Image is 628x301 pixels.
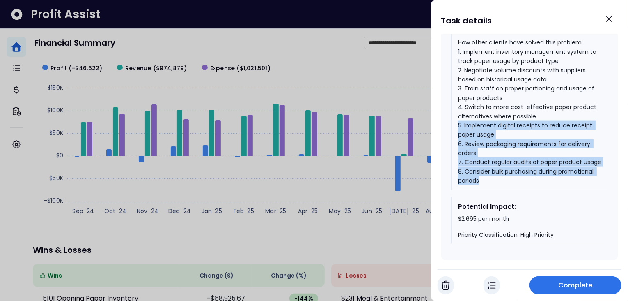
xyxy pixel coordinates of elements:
img: In Progress [488,280,496,290]
img: Cancel Task [442,280,450,290]
div: Potential Impact: [458,202,602,212]
div: $2,695 per month Priority Classification: High Priority [458,215,602,239]
button: Complete [529,276,621,294]
span: Complete [559,280,593,290]
button: Close [600,10,618,28]
h1: Task details [441,13,492,28]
